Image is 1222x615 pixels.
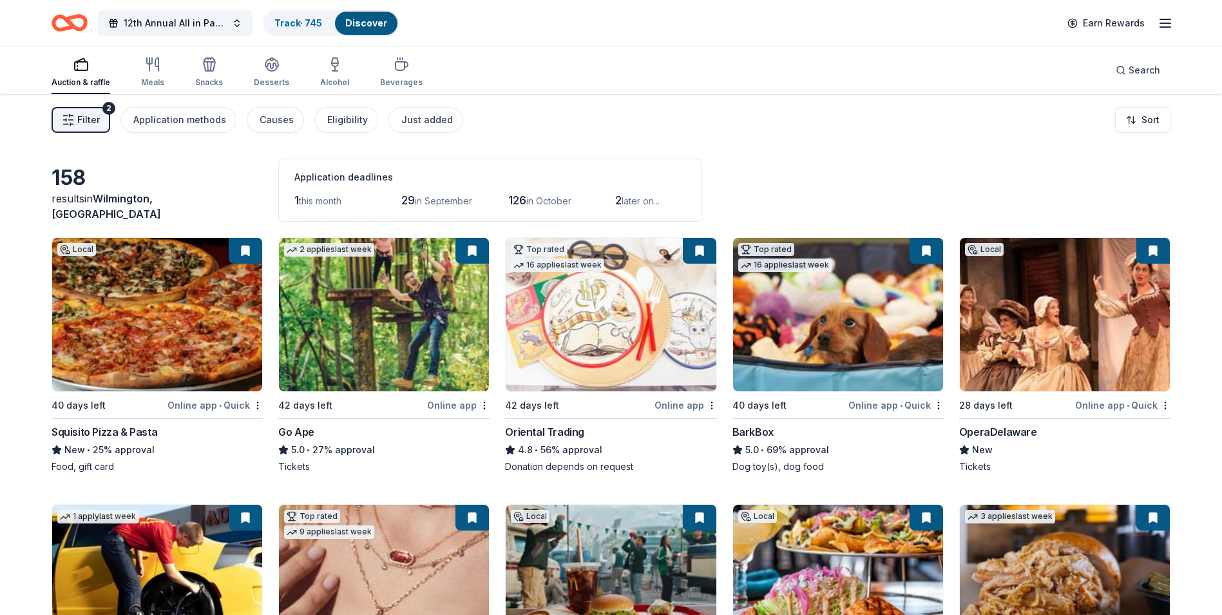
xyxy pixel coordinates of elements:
[133,112,226,128] div: Application methods
[738,259,832,272] div: 16 applies last week
[526,195,571,206] span: in October
[52,107,110,133] button: Filter2
[278,237,490,473] a: Image for Go Ape2 applieslast week42 days leftOnline appGo Ape5.0•27% approvalTickets
[505,237,716,473] a: Image for Oriental TradingTop rated16 applieslast week42 days leftOnline appOriental Trading4.8•5...
[380,77,423,88] div: Beverages
[52,77,110,88] div: Auction & raffle
[52,192,161,220] span: in
[274,17,322,28] a: Track· 745
[141,52,164,94] button: Meals
[120,107,236,133] button: Application methods
[900,400,902,411] span: •
[278,424,314,440] div: Go Ape
[52,8,88,38] a: Home
[427,397,490,413] div: Online app
[401,112,453,128] div: Just added
[1141,112,1160,128] span: Sort
[733,238,943,391] img: Image for BarkBox
[965,510,1055,523] div: 3 applies last week
[52,424,157,440] div: Squisito Pizza & Pasta
[278,442,490,458] div: 27% approval
[195,52,223,94] button: Snacks
[263,10,399,36] button: Track· 745Discover
[52,238,262,391] img: Image for Squisito Pizza & Pasta
[279,238,489,391] img: Image for Go Ape
[98,10,253,36] button: 12th Annual All in Paddle Raffle
[1115,107,1170,133] button: Sort
[965,243,1004,256] div: Local
[615,193,622,207] span: 2
[284,525,374,539] div: 9 applies last week
[52,165,263,191] div: 158
[511,243,567,256] div: Top rated
[959,398,1013,413] div: 28 days left
[167,397,263,413] div: Online app Quick
[1060,12,1152,35] a: Earn Rewards
[345,17,387,28] a: Discover
[284,510,340,523] div: Top rated
[654,397,717,413] div: Online app
[294,170,686,185] div: Application deadlines
[505,398,559,413] div: 42 days left
[57,243,96,256] div: Local
[64,442,85,458] span: New
[327,112,368,128] div: Eligibility
[320,77,349,88] div: Alcohol
[959,424,1037,440] div: OperaDelaware
[284,243,374,257] div: 2 applies last week
[102,102,115,115] div: 2
[307,445,310,455] span: •
[960,238,1170,391] img: Image for OperaDelaware
[761,445,764,455] span: •
[141,77,164,88] div: Meals
[320,52,349,94] button: Alcohol
[738,510,777,523] div: Local
[57,510,138,523] div: 1 apply last week
[732,460,944,473] div: Dog toy(s), dog food
[959,460,1170,473] div: Tickets
[52,52,110,94] button: Auction & raffle
[506,238,716,391] img: Image for Oriental Trading
[291,442,305,458] span: 5.0
[505,460,716,473] div: Donation depends on request
[959,237,1170,473] a: Image for OperaDelawareLocal28 days leftOnline app•QuickOperaDelawareNewTickets
[278,398,332,413] div: 42 days left
[1105,57,1170,83] button: Search
[535,445,539,455] span: •
[732,398,787,413] div: 40 days left
[314,107,378,133] button: Eligibility
[299,195,341,206] span: this month
[87,445,90,455] span: •
[1127,400,1129,411] span: •
[260,112,294,128] div: Causes
[511,259,604,272] div: 16 applies last week
[52,460,263,473] div: Food, gift card
[848,397,944,413] div: Online app Quick
[732,237,944,473] a: Image for BarkBoxTop rated16 applieslast week40 days leftOnline app•QuickBarkBox5.0•69% approvalD...
[732,424,774,440] div: BarkBox
[972,442,993,458] span: New
[52,192,161,220] span: Wilmington, [GEOGRAPHIC_DATA]
[388,107,463,133] button: Just added
[294,193,299,207] span: 1
[415,195,472,206] span: in September
[77,112,100,128] span: Filter
[401,193,415,207] span: 29
[732,442,944,458] div: 69% approval
[1129,63,1160,78] span: Search
[52,442,263,458] div: 25% approval
[195,77,223,88] div: Snacks
[247,107,304,133] button: Causes
[219,400,222,411] span: •
[254,77,289,88] div: Desserts
[278,460,490,473] div: Tickets
[511,510,549,523] div: Local
[254,52,289,94] button: Desserts
[738,243,794,256] div: Top rated
[505,442,716,458] div: 56% approval
[380,52,423,94] button: Beverages
[52,237,263,473] a: Image for Squisito Pizza & PastaLocal40 days leftOnline app•QuickSquisito Pizza & PastaNew•25% ap...
[505,424,584,440] div: Oriental Trading
[1075,397,1170,413] div: Online app Quick
[508,193,526,207] span: 126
